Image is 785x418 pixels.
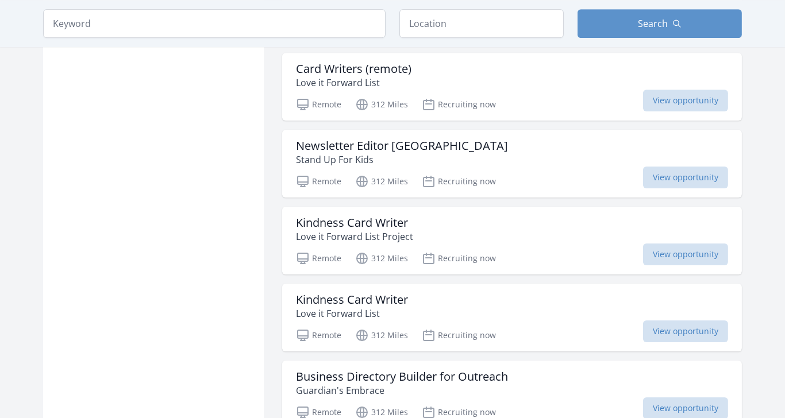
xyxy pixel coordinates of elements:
[422,175,496,188] p: Recruiting now
[643,167,728,188] span: View opportunity
[296,230,413,243] p: Love it Forward List Project
[282,130,742,198] a: Newsletter Editor [GEOGRAPHIC_DATA] Stand Up For Kids Remote 312 Miles Recruiting now View opport...
[578,9,742,38] button: Search
[282,53,742,121] a: Card Writers (remote) Love it Forward List Remote 312 Miles Recruiting now View opportunity
[296,293,408,307] h3: Kindness Card Writer
[355,175,408,188] p: 312 Miles
[296,139,508,153] h3: Newsletter Editor [GEOGRAPHIC_DATA]
[422,328,496,342] p: Recruiting now
[355,328,408,342] p: 312 Miles
[422,98,496,111] p: Recruiting now
[296,216,413,230] h3: Kindness Card Writer
[355,98,408,111] p: 312 Miles
[282,207,742,274] a: Kindness Card Writer Love it Forward List Project Remote 312 Miles Recruiting now View opportunity
[296,62,411,76] h3: Card Writers (remote)
[643,90,728,111] span: View opportunity
[296,98,341,111] p: Remote
[296,175,341,188] p: Remote
[296,251,341,265] p: Remote
[296,307,408,320] p: Love it Forward List
[43,9,386,38] input: Keyword
[643,243,728,265] span: View opportunity
[296,384,508,397] p: Guardian's Embrace
[355,251,408,265] p: 312 Miles
[296,153,508,167] p: Stand Up For Kids
[399,9,564,38] input: Location
[282,284,742,351] a: Kindness Card Writer Love it Forward List Remote 312 Miles Recruiting now View opportunity
[296,370,508,384] h3: Business Directory Builder for Outreach
[296,76,411,90] p: Love it Forward List
[296,328,341,342] p: Remote
[422,251,496,265] p: Recruiting now
[643,320,728,342] span: View opportunity
[638,17,668,30] span: Search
